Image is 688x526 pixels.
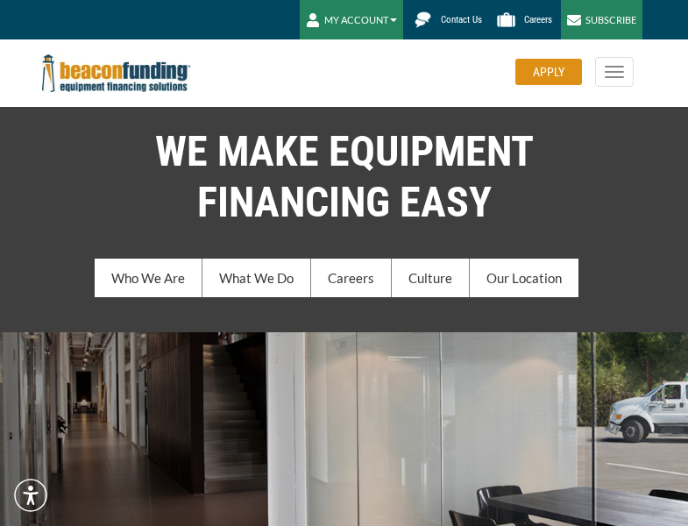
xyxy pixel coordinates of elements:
[408,4,491,35] a: Contact Us
[29,126,660,228] h1: WE MAKE EQUIPMENT FINANCING EASY
[491,4,561,35] a: Careers
[42,65,191,79] a: Beacon Funding Corporation
[42,54,191,92] img: Beacon Funding Corporation
[441,14,482,25] span: Contact Us
[311,259,392,297] a: Careers
[392,259,470,297] a: Culture
[524,14,552,25] span: Careers
[202,259,311,297] a: What We Do
[95,259,202,297] a: Who We Are
[515,59,582,85] div: APPLY
[408,4,438,35] img: Beacon Funding chat
[470,259,578,297] a: Our Location
[491,4,521,35] img: Beacon Funding Careers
